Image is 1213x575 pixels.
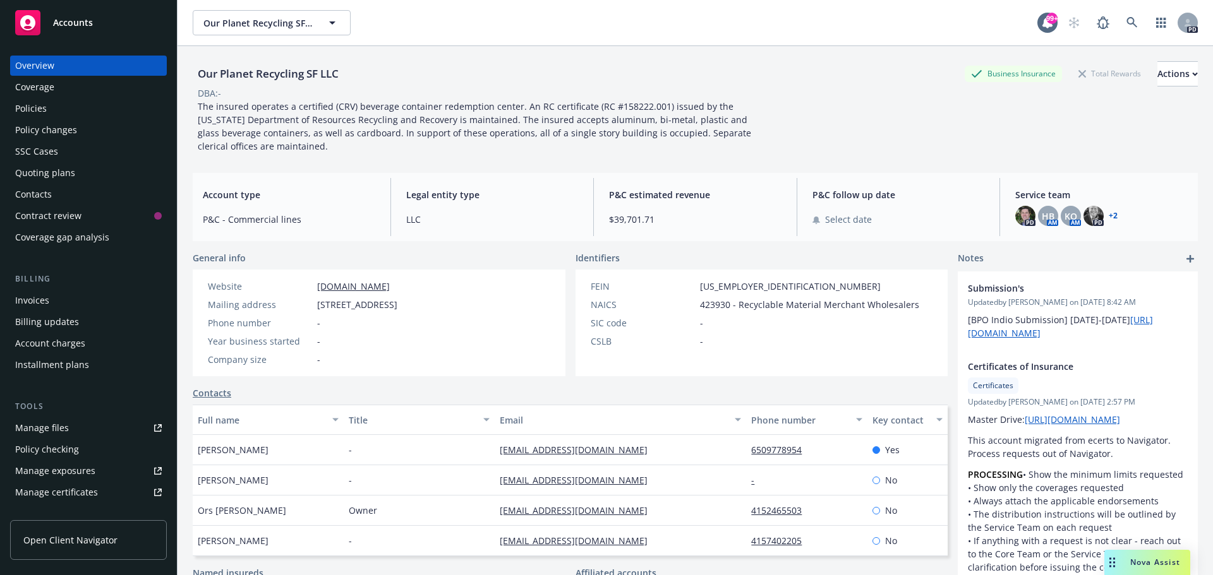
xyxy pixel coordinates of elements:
div: Phone number [208,316,312,329]
a: Coverage [10,77,167,97]
a: Contract review [10,206,167,226]
a: Policies [10,98,167,119]
span: 423930 - Recyclable Material Merchant Wholesalers [700,298,919,311]
div: Coverage gap analysis [15,227,109,247]
div: Manage files [15,418,69,438]
a: [EMAIL_ADDRESS][DOMAIN_NAME] [500,444,658,456]
a: [EMAIL_ADDRESS][DOMAIN_NAME] [500,504,658,516]
span: Account type [203,188,375,201]
span: Service team [1015,188,1188,201]
span: Certificates of Insurance [968,360,1155,373]
div: Mailing address [208,298,312,311]
a: Contacts [10,184,167,205]
span: - [700,316,703,329]
a: Switch app [1149,10,1174,35]
span: Ors [PERSON_NAME] [198,504,286,517]
a: Installment plans [10,355,167,375]
span: - [317,335,320,348]
div: Overview [15,56,54,76]
span: [PERSON_NAME] [198,473,269,487]
a: Overview [10,56,167,76]
div: Actions [1157,62,1198,86]
span: - [317,316,320,329]
a: Quoting plans [10,163,167,183]
div: Manage certificates [15,482,98,502]
span: - [349,443,352,456]
span: P&C estimated revenue [609,188,782,201]
a: Manage BORs [10,504,167,524]
span: Identifiers [576,251,620,264]
a: Manage exposures [10,461,167,481]
span: No [885,504,897,517]
a: Policy checking [10,439,167,459]
div: Company size [208,353,312,366]
span: - [700,335,703,348]
div: Key contact [872,413,929,427]
div: Tools [10,400,167,413]
span: Yes [885,443,900,456]
div: Phone number [751,413,848,427]
a: 4157402205 [751,535,812,547]
span: P&C - Commercial lines [203,213,375,226]
button: Title [344,405,495,435]
span: [US_EMPLOYER_IDENTIFICATION_NUMBER] [700,280,881,293]
div: Contract review [15,206,81,226]
div: Coverage [15,77,54,97]
span: [STREET_ADDRESS] [317,298,397,311]
div: Policies [15,98,47,119]
a: Report a Bug [1090,10,1116,35]
strong: PROCESSING [968,468,1023,480]
span: The insured operates a certified (CRV) beverage container redemption center. An RC certificate (R... [198,100,754,152]
span: Open Client Navigator [23,533,118,547]
a: Search [1119,10,1145,35]
div: FEIN [591,280,695,293]
a: [URL][DOMAIN_NAME] [1025,413,1120,425]
a: 4152465503 [751,504,812,516]
div: Total Rewards [1072,66,1147,81]
div: Year business started [208,335,312,348]
a: SSC Cases [10,141,167,162]
span: $39,701.71 [609,213,782,226]
div: NAICS [591,298,695,311]
span: [PERSON_NAME] [198,534,269,547]
span: Certificates [973,380,1013,391]
span: LLC [406,213,579,226]
span: Our Planet Recycling SF LLC [203,16,313,30]
a: 6509778954 [751,444,812,456]
button: Actions [1157,61,1198,86]
div: Policy changes [15,120,77,140]
div: Account charges [15,333,85,353]
span: HB [1042,210,1054,223]
img: photo [1083,206,1104,226]
button: Full name [193,405,344,435]
div: Our Planet Recycling SF LLC [193,66,344,82]
span: Select date [825,213,872,226]
div: Submission'sUpdatedby [PERSON_NAME] on [DATE] 8:42 AM[BPO Indio Submission] [DATE]-[DATE][URL][DO... [958,271,1198,350]
span: [PERSON_NAME] [198,443,269,456]
a: Manage certificates [10,482,167,502]
div: Full name [198,413,325,427]
span: P&C follow up date [812,188,985,201]
div: CSLB [591,335,695,348]
span: No [885,534,897,547]
div: DBA: - [198,86,221,100]
div: Manage exposures [15,461,95,481]
div: Invoices [15,290,49,311]
div: Drag to move [1104,550,1120,575]
p: • Show the minimum limits requested • Show only the coverages requested • Always attach the appli... [968,468,1188,574]
div: Quoting plans [15,163,75,183]
em: first [1127,548,1144,560]
div: Business Insurance [965,66,1062,81]
a: Contacts [193,386,231,400]
span: - [349,473,352,487]
p: Master Drive: [968,413,1188,426]
span: Nova Assist [1130,557,1180,567]
a: [EMAIL_ADDRESS][DOMAIN_NAME] [500,535,658,547]
span: General info [193,251,246,264]
span: Accounts [53,18,93,28]
button: Phone number [746,405,867,435]
div: Contacts [15,184,52,205]
div: 99+ [1046,13,1058,24]
div: Title [349,413,476,427]
div: Email [500,413,727,427]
